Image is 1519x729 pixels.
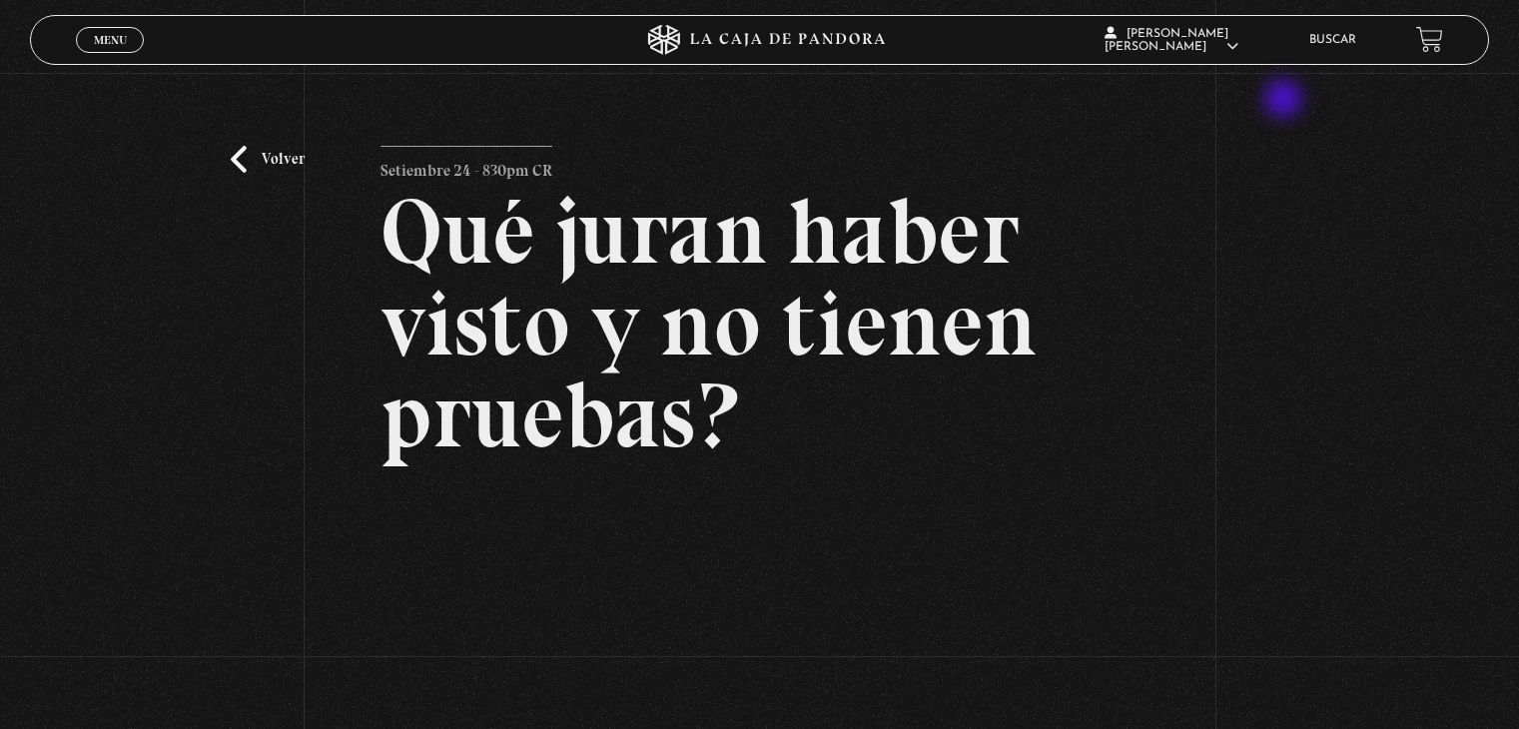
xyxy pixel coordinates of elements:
[1416,26,1443,53] a: View your shopping cart
[87,50,134,64] span: Cerrar
[231,146,305,173] a: Volver
[94,34,127,46] span: Menu
[380,146,552,186] p: Setiembre 24 - 830pm CR
[1309,34,1356,46] a: Buscar
[1105,28,1238,53] span: [PERSON_NAME] [PERSON_NAME]
[380,186,1139,461] h2: Qué juran haber visto y no tienen pruebas?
